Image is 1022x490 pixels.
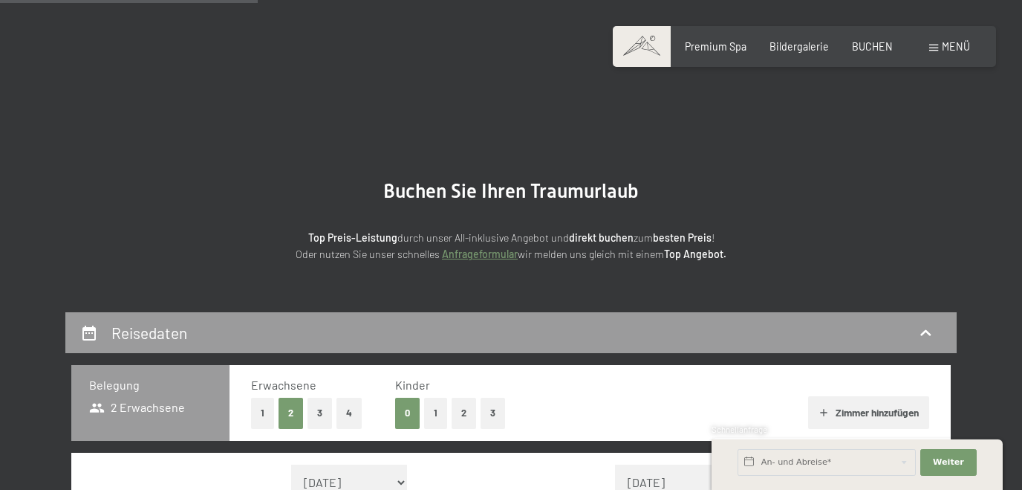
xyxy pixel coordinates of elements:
button: 4 [336,398,362,428]
button: 1 [251,398,274,428]
span: Kinder [395,378,430,392]
strong: direkt buchen [569,231,634,244]
button: 3 [307,398,332,428]
span: Weiter [933,457,964,468]
a: Anfrageformular [442,248,518,260]
span: Erwachsene [251,378,316,392]
p: durch unser All-inklusive Angebot und zum ! Oder nutzen Sie unser schnelles wir melden uns gleich... [184,230,838,263]
strong: besten Preis [653,231,712,244]
a: Premium Spa [685,40,746,53]
span: Schnellanfrage [712,425,767,434]
button: Zimmer hinzufügen [808,396,929,429]
h2: Reisedaten [111,323,187,342]
button: 0 [395,398,420,428]
strong: Top Preis-Leistung [308,231,397,244]
button: 3 [481,398,505,428]
button: 2 [452,398,476,428]
h3: Belegung [89,377,212,393]
button: 2 [279,398,303,428]
span: Buchen Sie Ihren Traumurlaub [383,180,639,202]
a: Bildergalerie [769,40,829,53]
strong: Top Angebot. [664,248,726,260]
button: 1 [424,398,447,428]
button: Weiter [920,449,977,476]
span: Menü [942,40,970,53]
a: BUCHEN [852,40,893,53]
span: 2 Erwachsene [89,399,185,416]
